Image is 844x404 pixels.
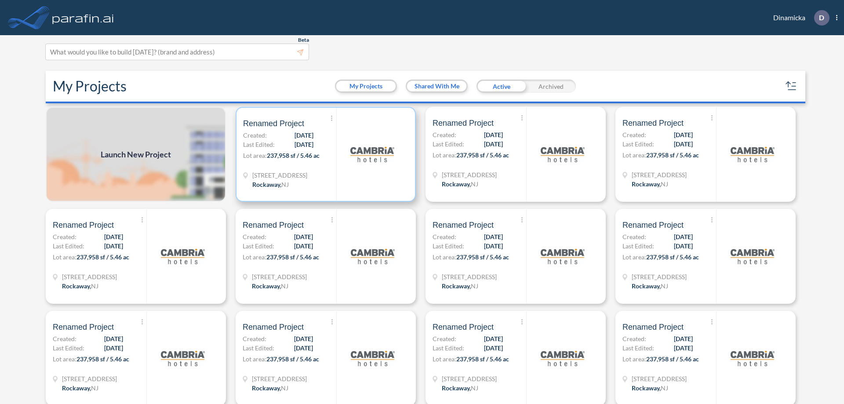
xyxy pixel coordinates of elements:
[442,179,478,189] div: Rockaway, NJ
[433,139,464,149] span: Last Edited:
[484,232,503,241] span: [DATE]
[104,343,123,353] span: [DATE]
[295,131,313,140] span: [DATE]
[819,14,824,22] p: D
[632,180,661,188] span: Rockaway ,
[456,151,509,159] span: 237,958 sf / 5.46 ac
[433,151,456,159] span: Lot area:
[252,181,281,188] span: Rockaway ,
[243,322,304,332] span: Renamed Project
[46,107,226,202] img: add
[661,180,668,188] span: NJ
[51,9,116,26] img: logo
[161,336,205,380] img: logo
[53,334,76,343] span: Created:
[243,355,266,363] span: Lot area:
[298,36,309,44] span: Beta
[661,384,668,392] span: NJ
[243,343,274,353] span: Last Edited:
[243,140,275,149] span: Last Edited:
[62,383,98,393] div: Rockaway, NJ
[252,281,288,291] div: Rockaway, NJ
[243,253,266,261] span: Lot area:
[252,180,289,189] div: Rockaway, NJ
[294,334,313,343] span: [DATE]
[266,355,319,363] span: 237,958 sf / 5.46 ac
[622,220,684,230] span: Renamed Project
[442,384,471,392] span: Rockaway ,
[433,253,456,261] span: Lot area:
[433,130,456,139] span: Created:
[76,355,129,363] span: 237,958 sf / 5.46 ac
[351,234,395,278] img: logo
[622,343,654,353] span: Last Edited:
[622,355,646,363] span: Lot area:
[104,241,123,251] span: [DATE]
[433,322,494,332] span: Renamed Project
[243,232,266,241] span: Created:
[433,355,456,363] span: Lot area:
[674,139,693,149] span: [DATE]
[674,130,693,139] span: [DATE]
[622,241,654,251] span: Last Edited:
[53,78,127,95] h2: My Projects
[471,282,478,290] span: NJ
[632,281,668,291] div: Rockaway, NJ
[731,132,775,176] img: logo
[281,282,288,290] span: NJ
[731,234,775,278] img: logo
[433,241,464,251] span: Last Edited:
[243,152,267,159] span: Lot area:
[53,343,84,353] span: Last Edited:
[456,253,509,261] span: 237,958 sf / 5.46 ac
[442,282,471,290] span: Rockaway ,
[433,220,494,230] span: Renamed Project
[252,171,307,180] span: 321 Mt Hope Ave
[526,80,576,93] div: Archived
[350,132,394,176] img: logo
[46,107,226,202] a: Launch New Project
[433,118,494,128] span: Renamed Project
[281,384,288,392] span: NJ
[484,334,503,343] span: [DATE]
[632,383,668,393] div: Rockaway, NJ
[91,282,98,290] span: NJ
[62,384,91,392] span: Rockaway ,
[62,374,117,383] span: 321 Mt Hope Ave
[541,336,585,380] img: logo
[442,170,497,179] span: 321 Mt Hope Ave
[646,355,699,363] span: 237,958 sf / 5.46 ac
[295,140,313,149] span: [DATE]
[62,281,98,291] div: Rockaway, NJ
[433,343,464,353] span: Last Edited:
[442,383,478,393] div: Rockaway, NJ
[53,253,76,261] span: Lot area:
[622,322,684,332] span: Renamed Project
[484,343,503,353] span: [DATE]
[674,343,693,353] span: [DATE]
[243,220,304,230] span: Renamed Project
[632,272,687,281] span: 321 Mt Hope Ave
[541,234,585,278] img: logo
[243,334,266,343] span: Created:
[632,374,687,383] span: 321 Mt Hope Ave
[442,272,497,281] span: 321 Mt Hope Ave
[252,384,281,392] span: Rockaway ,
[294,232,313,241] span: [DATE]
[471,180,478,188] span: NJ
[484,130,503,139] span: [DATE]
[62,282,91,290] span: Rockaway ,
[243,118,304,129] span: Renamed Project
[661,282,668,290] span: NJ
[622,253,646,261] span: Lot area:
[646,151,699,159] span: 237,958 sf / 5.46 ac
[442,180,471,188] span: Rockaway ,
[433,334,456,343] span: Created:
[53,241,84,251] span: Last Edited:
[62,272,117,281] span: 321 Mt Hope Ave
[281,181,289,188] span: NJ
[477,80,526,93] div: Active
[104,334,123,343] span: [DATE]
[646,253,699,261] span: 237,958 sf / 5.46 ac
[267,152,320,159] span: 237,958 sf / 5.46 ac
